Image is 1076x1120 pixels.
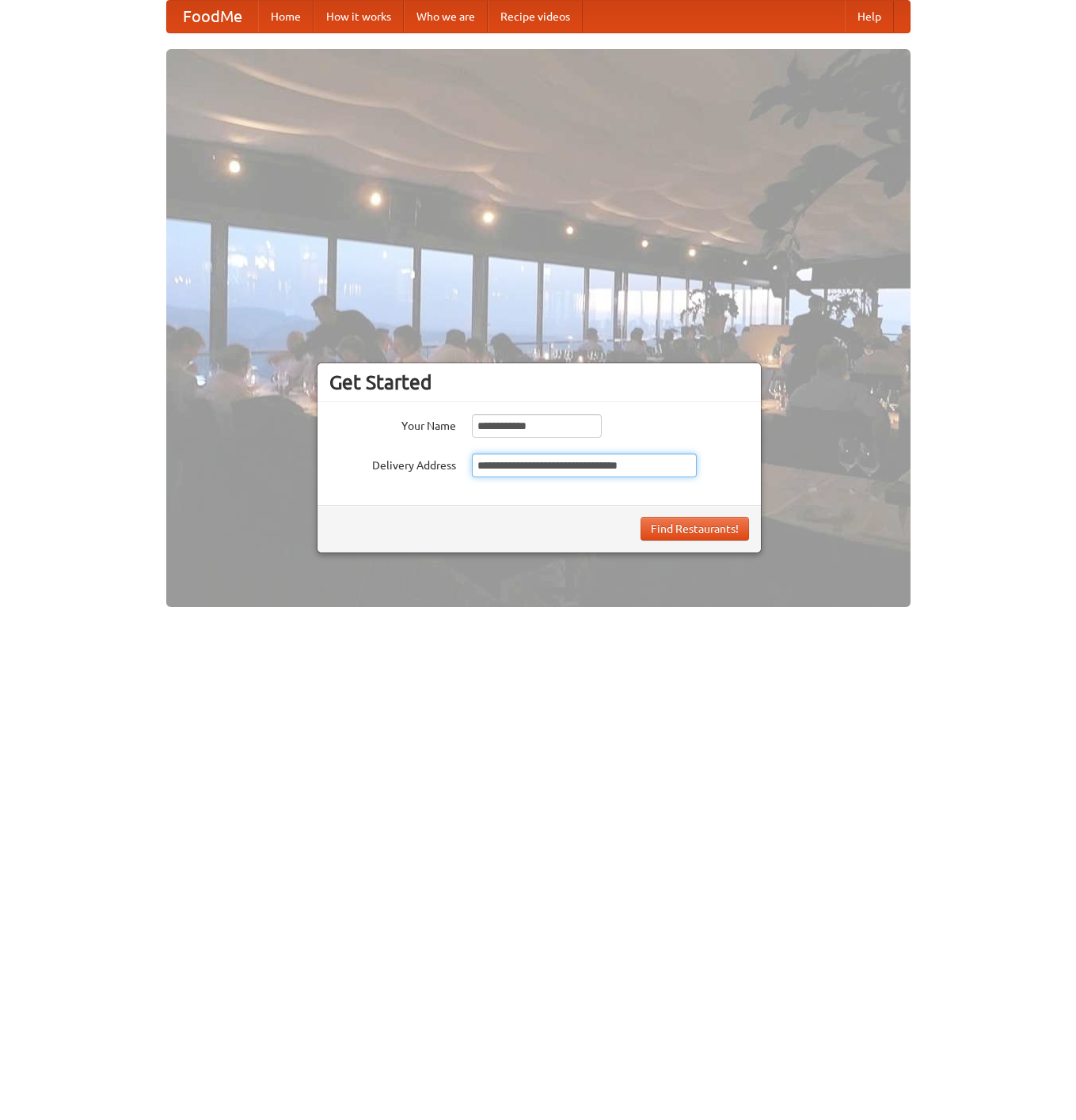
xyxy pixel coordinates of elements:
button: Find Restaurants! [641,517,749,541]
label: Your Name [329,414,456,434]
a: Home [258,1,314,32]
a: Help [845,1,894,32]
a: How it works [314,1,404,32]
a: FoodMe [167,1,258,32]
a: Who we are [404,1,488,32]
h3: Get Started [329,370,749,394]
label: Delivery Address [329,454,456,473]
a: Recipe videos [488,1,583,32]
